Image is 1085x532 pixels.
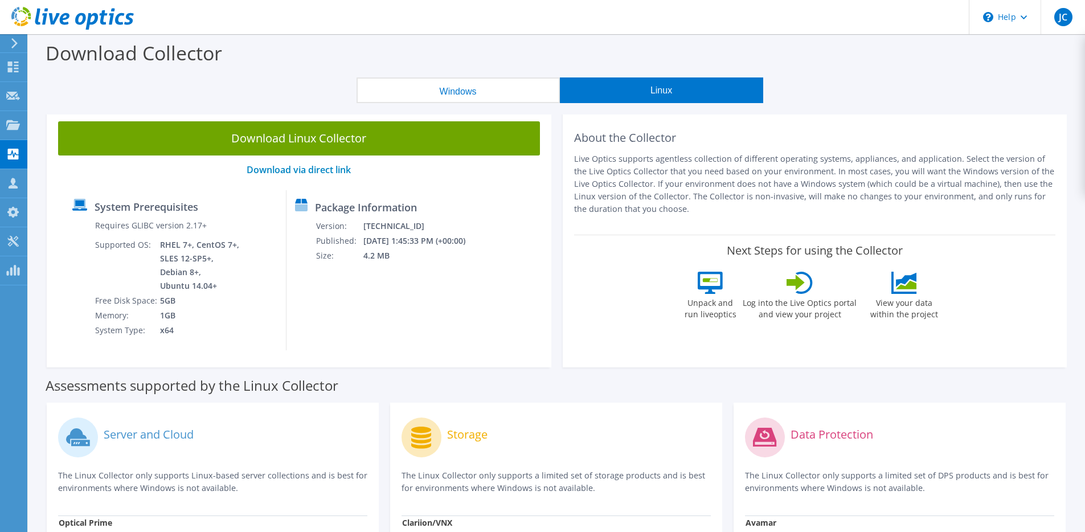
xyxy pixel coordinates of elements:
label: Next Steps for using the Collector [727,244,903,257]
td: System Type: [95,323,159,338]
strong: Clariion/VNX [402,517,452,528]
td: Version: [316,219,363,234]
strong: Avamar [746,517,776,528]
label: Storage [447,429,488,440]
label: Requires GLIBC version 2.17+ [95,220,207,231]
td: 5GB [159,293,241,308]
strong: Optical Prime [59,517,112,528]
span: JC [1054,8,1072,26]
label: Log into the Live Optics portal and view your project [742,294,857,320]
p: The Linux Collector only supports a limited set of storage products and is best for environments ... [402,469,711,494]
label: View your data within the project [863,294,945,320]
td: 1GB [159,308,241,323]
p: Live Optics supports agentless collection of different operating systems, appliances, and applica... [574,153,1056,215]
td: 4.2 MB [363,248,481,263]
td: x64 [159,323,241,338]
label: Package Information [315,202,417,213]
a: Download via direct link [247,163,351,176]
td: [TECHNICAL_ID] [363,219,481,234]
td: Memory: [95,308,159,323]
label: Unpack and run liveoptics [684,294,736,320]
label: Data Protection [791,429,873,440]
label: Server and Cloud [104,429,194,440]
p: The Linux Collector only supports a limited set of DPS products and is best for environments wher... [745,469,1054,494]
a: Download Linux Collector [58,121,540,155]
td: [DATE] 1:45:33 PM (+00:00) [363,234,481,248]
td: Free Disk Space: [95,293,159,308]
label: Download Collector [46,40,222,66]
td: Size: [316,248,363,263]
button: Linux [560,77,763,103]
label: Assessments supported by the Linux Collector [46,380,338,391]
td: Supported OS: [95,238,159,293]
label: System Prerequisites [95,201,198,212]
h2: About the Collector [574,131,1056,145]
svg: \n [983,12,993,22]
button: Windows [357,77,560,103]
td: RHEL 7+, CentOS 7+, SLES 12-SP5+, Debian 8+, Ubuntu 14.04+ [159,238,241,293]
p: The Linux Collector only supports Linux-based server collections and is best for environments whe... [58,469,367,494]
td: Published: [316,234,363,248]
